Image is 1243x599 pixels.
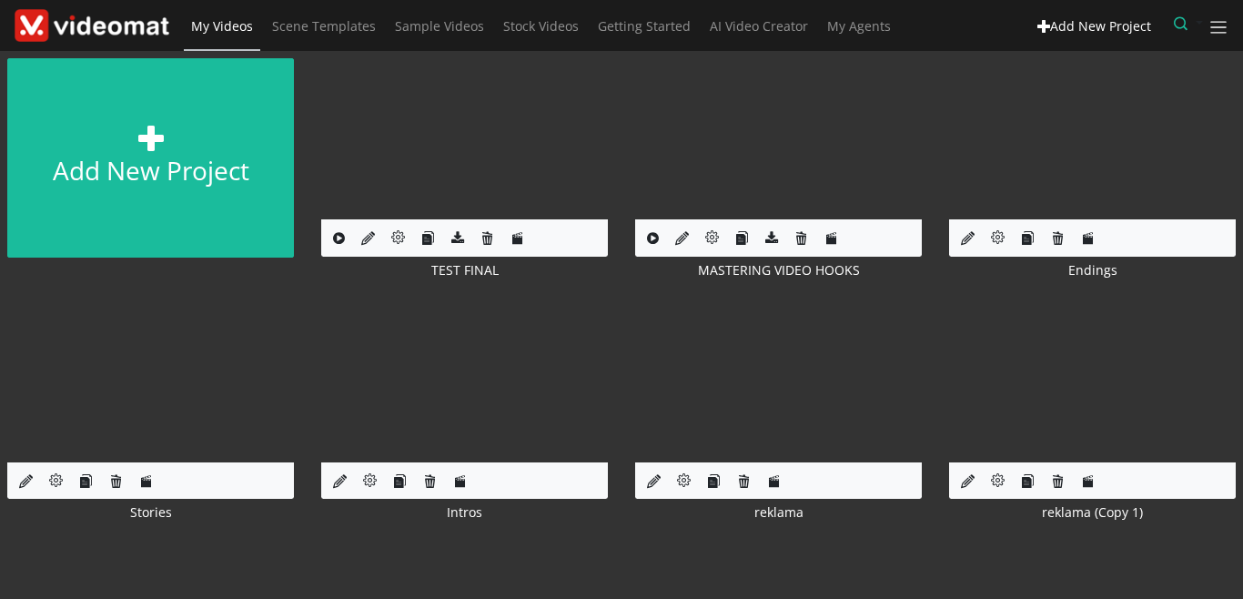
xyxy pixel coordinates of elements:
[321,503,608,522] div: Intros
[15,9,169,43] img: Theme-Logo
[635,260,922,279] div: MASTERING VIDEO HOOKS
[1029,10,1160,42] a: Add New Project
[503,17,579,35] span: Stock Videos
[635,58,922,219] img: index.php
[395,17,484,35] span: Sample Videos
[321,260,608,279] div: TEST FINAL
[710,17,808,35] span: AI Video Creator
[7,301,294,462] img: index.php
[272,17,376,35] span: Scene Templates
[635,301,922,462] img: index.php
[7,58,294,258] a: Add new project
[1050,17,1151,35] span: Add New Project
[7,503,294,522] div: Stories
[949,301,1236,462] img: index.php
[598,17,691,35] span: Getting Started
[949,260,1236,279] div: Endings
[191,17,253,35] span: My Videos
[949,503,1236,522] div: reklama (Copy 1)
[321,301,608,462] img: index.php
[321,58,608,219] img: index.php
[635,503,922,522] div: reklama
[827,17,891,35] span: My Agents
[949,58,1236,219] img: index.php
